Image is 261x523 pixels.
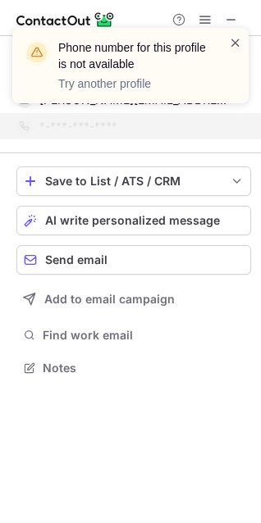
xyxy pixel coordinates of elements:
button: save-profile-one-click [16,166,251,196]
button: Send email [16,245,251,275]
span: Add to email campaign [44,293,175,306]
button: Add to email campaign [16,284,251,314]
button: Find work email [16,324,251,347]
header: Phone number for this profile is not available [58,39,209,72]
span: Find work email [43,328,245,343]
img: ContactOut v5.3.10 [16,10,115,30]
button: AI write personalized message [16,206,251,235]
img: warning [24,39,50,66]
span: Notes [43,361,245,375]
button: Notes [16,357,251,380]
p: Try another profile [58,75,209,92]
span: Send email [45,253,108,266]
div: Save to List / ATS / CRM [45,175,222,188]
span: AI write personalized message [45,214,220,227]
